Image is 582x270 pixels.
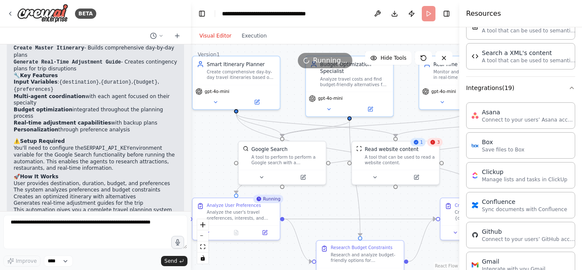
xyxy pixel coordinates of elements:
g: Edge from 979b3f9b-da5f-44b7-9c61-457045bb60c2 to 31b5df25-7cf7-4164-9239-8e2e07c34fdb [284,215,312,265]
img: Gmail [472,261,478,268]
strong: Personalization [14,127,58,133]
p: Sync documents with Confluence [482,206,567,213]
div: Budget Optimization Specialist [320,61,389,75]
h2: 🚀 [14,174,177,180]
strong: Real-time adjustment capabilities [14,120,111,126]
div: Create Master Itinerary [455,203,504,208]
button: Hide Tools [365,51,412,65]
button: Open in side panel [253,228,277,237]
img: Asana [472,112,478,119]
span: gpt-4o-mini [318,96,343,101]
li: User provides destination, duration, budget, and preferences [14,180,177,187]
img: SerpApiGoogleSearchTool [243,146,248,151]
div: Confluence [482,197,567,206]
button: Visual Editor [194,31,236,41]
h2: 🔧 [14,73,177,79]
li: with each agent focused on their specialty [14,93,177,107]
h4: Resources [466,9,501,19]
div: BETA [75,9,96,19]
strong: Setup Required [20,138,65,144]
p: Connect to your users’ Asana accounts [482,116,576,123]
p: Manage lists and tasks in ClickUp [482,176,568,183]
span: gpt-4o-mini [205,89,229,94]
span: 1 [420,139,423,145]
span: Improve [16,258,37,264]
code: Create Master Itinerary [14,45,84,51]
li: Creates an optimized itinerary with alternatives [14,194,177,200]
button: Improve [3,255,40,267]
button: Open in side panel [283,173,323,182]
span: Hide Tools [380,55,406,61]
code: {budget} [133,79,158,85]
code: {duration} [101,79,131,85]
g: Edge from 2de72954-5058-42a4-8cd6-438fa00ab9d1 to 87530dc3-765c-412c-99ab-6968f36d5fac [279,113,467,137]
div: SerpApiGoogleSearchToolGoogle SearchA tool to perform to perform a Google search with a search_qu... [238,141,326,185]
strong: Multi-agent coordination [14,93,85,99]
div: Clickup [482,168,568,176]
span: 3 [437,139,440,145]
button: Hide right sidebar [441,8,452,20]
button: fit view [197,241,208,253]
div: Gmail [482,257,545,266]
div: Research Budget Constraints [331,245,392,250]
button: zoom out [197,230,208,241]
img: Box [472,142,478,149]
div: Running [253,195,283,203]
li: with backup plans [14,120,177,127]
button: Execution [236,31,272,41]
div: Google Search [251,146,288,153]
div: React Flow controls [197,219,208,264]
g: Edge from 979b3f9b-da5f-44b7-9c61-457045bb60c2 to e6dda49d-115d-4e66-94a3-49116d602416 [284,215,436,223]
li: Generates real-time adjustment guides for the trip [14,200,177,207]
strong: Input Variables [14,79,58,85]
button: Start a new chat [170,31,184,41]
img: Confluence [472,202,478,209]
img: GitHub [472,232,478,238]
button: No output available [221,228,251,237]
button: Send [161,256,187,266]
li: through preference analysis [14,127,177,134]
g: Edge from a08c4846-d29a-414b-bb97-eb4e5c23debb to e6dda49d-115d-4e66-94a3-49116d602416 [233,113,487,194]
p: A tool that can be used to semantic search a query from a txt's content. [482,27,576,34]
div: Github [482,227,576,236]
img: ClickUp [472,172,478,179]
div: Version 1 [198,51,220,58]
div: Budget Optimization SpecialistAnalyze travel costs and find budget-friendly alternatives for attr... [305,56,394,117]
div: Asana [482,108,576,116]
span: gpt-4o-mini [431,89,456,94]
div: A tool that can be used to read a website content. [365,154,435,166]
div: Box [482,138,524,146]
img: ScrapeWebsiteTool [356,146,362,151]
button: Open in side panel [237,98,277,106]
div: Create comprehensive day-by-day travel itineraries based on user preferences, time constraints, b... [207,69,275,81]
li: integrated throughout the planning process [14,107,177,120]
button: Switch to previous chat [147,31,167,41]
button: Open in side panel [396,173,436,182]
p: Connect to your users’ GitHub accounts [482,236,576,243]
li: - Creates contingency plans for trip disruptions [14,59,177,73]
div: RunningAnalyze User PreferencesAnalyze the user's travel preferences, interests, and requirements... [192,197,280,241]
span: Running... [313,55,348,66]
li: - Builds comprehensive day-by-day plans [14,45,177,58]
div: Smart Itinerary PlannerCreate comprehensive day-by-day travel itineraries based on user preferenc... [192,56,280,110]
div: Monitor and adjust travel plans in real-time based on current conditions like weather, traffic, a... [433,69,502,81]
strong: Key Features [20,73,58,78]
div: Analyze the user's travel preferences, interests, and requirements for their trip to {destination... [207,209,275,221]
div: Analyze travel costs and find budget-friendly alternatives for attractions, restaurants, and tran... [320,76,389,88]
div: Analyze User Preferences [207,203,261,208]
div: Search a XML's content [482,49,576,57]
p: You'll need to configure the environment variable for the Google Search functionality before runn... [14,145,177,172]
button: zoom in [197,219,208,230]
button: Integrations(19) [466,77,575,99]
button: Open in side panel [350,105,390,113]
div: Research and analyze budget-friendly options for {destination} within a {budget} budget. Find fre... [331,252,399,264]
g: Edge from 31b5df25-7cf7-4164-9239-8e2e07c34fdb to e6dda49d-115d-4e66-94a3-49116d602416 [408,215,436,265]
code: {destination} [59,79,99,85]
strong: How It Works [20,174,58,180]
div: Create a comprehensive {duration}-day itinerary for {destination} that incorporates user preferen... [455,209,523,221]
img: XMLSearchTool [472,53,478,60]
button: Hide left sidebar [196,8,208,20]
li: The system analyzes preferences and budget constraints [14,187,177,194]
nav: breadcrumb [222,9,318,18]
code: {preferences} [14,87,54,93]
